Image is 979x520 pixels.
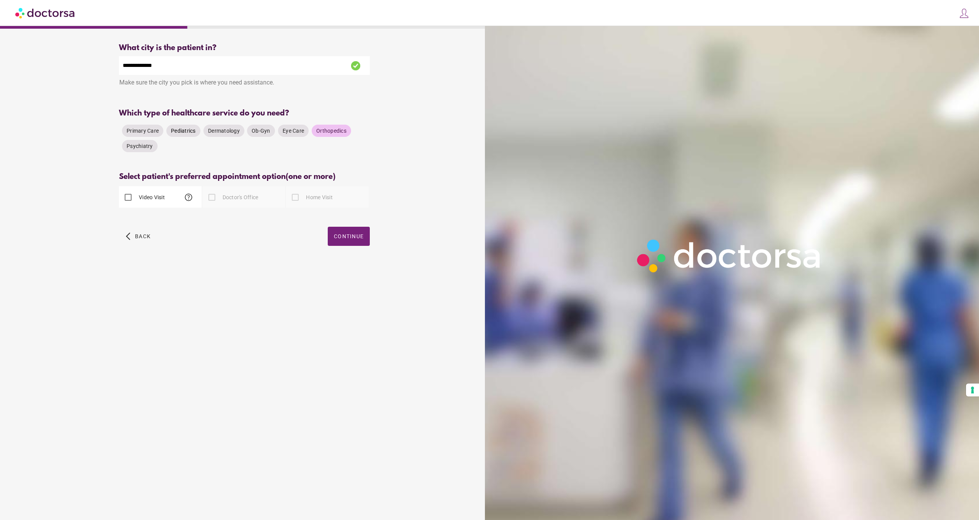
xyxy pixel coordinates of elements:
[119,172,370,181] div: Select patient's preferred appointment option
[286,172,335,181] span: (one or more)
[632,234,828,278] img: Logo-Doctorsa-trans-White-partial-flat.png
[127,128,159,134] span: Primary Care
[208,128,240,134] span: Dermatology
[252,128,270,134] span: Ob-Gyn
[171,128,196,134] span: Pediatrics
[135,233,151,239] span: Back
[316,128,346,134] span: Orthopedics
[966,383,979,396] button: Your consent preferences for tracking technologies
[959,8,969,19] img: icons8-customer-100.png
[127,143,153,149] span: Psychiatry
[123,227,154,246] button: arrow_back_ios Back
[221,193,259,201] label: Doctor's Office
[184,193,193,202] span: help
[137,193,165,201] label: Video Visit
[334,233,364,239] span: Continue
[283,128,304,134] span: Eye Care
[15,4,76,21] img: Doctorsa.com
[119,109,370,118] div: Which type of healthcare service do you need?
[304,193,333,201] label: Home Visit
[328,227,370,246] button: Continue
[119,75,370,92] div: Make sure the city you pick is where you need assistance.
[119,44,370,52] div: What city is the patient in?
